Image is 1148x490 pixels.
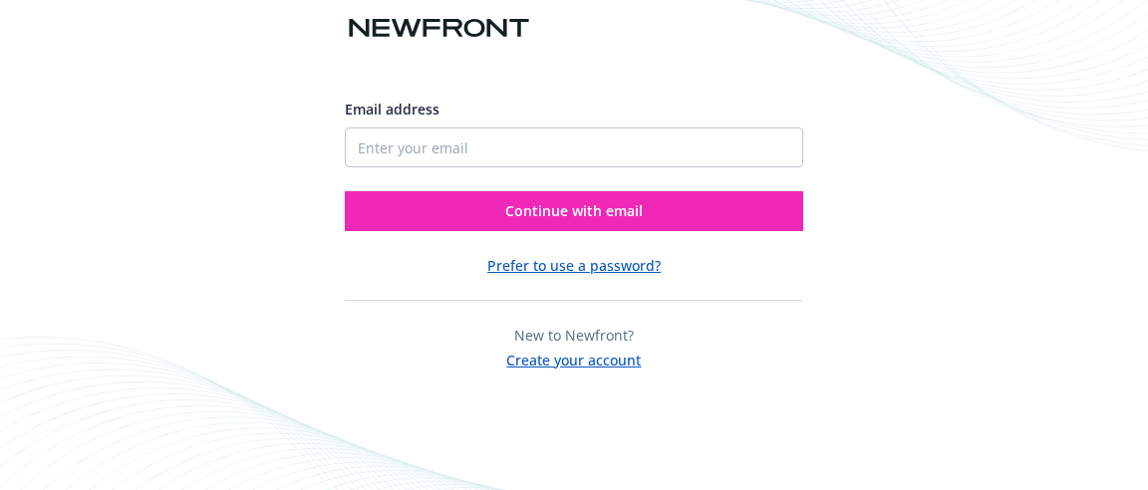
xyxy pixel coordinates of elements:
keeper-lock: Open Keeper Popup [767,135,791,159]
button: Continue with email [345,191,804,231]
button: Create your account [506,346,641,370]
button: Prefer to use a password? [487,255,661,276]
span: New to Newfront? [514,326,634,345]
span: Continue with email [505,201,643,220]
input: Enter your email [345,127,804,167]
img: Newfront logo [345,11,533,46]
span: Email address [345,100,439,119]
